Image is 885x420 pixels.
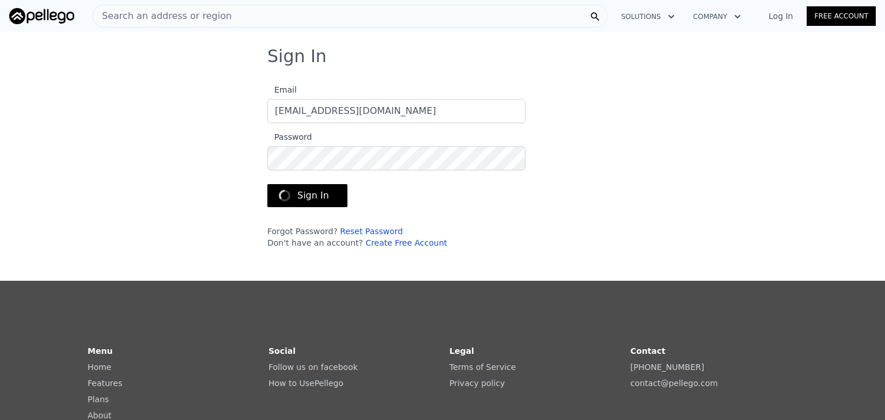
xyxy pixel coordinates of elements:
strong: Contact [630,346,665,356]
span: Password [267,132,312,142]
a: Reset Password [340,227,403,236]
a: Privacy policy [449,379,505,388]
a: Plans [88,395,109,404]
a: About [88,411,111,420]
div: Forgot Password? Don't have an account? [267,226,525,249]
button: Company [684,6,750,27]
strong: Social [268,346,296,356]
button: Solutions [612,6,684,27]
strong: Legal [449,346,474,356]
a: How to UsePellego [268,379,343,388]
a: contact@pellego.com [630,379,718,388]
span: Email [267,85,297,94]
a: Features [88,379,122,388]
a: Create Free Account [365,238,447,247]
h3: Sign In [267,46,618,67]
button: Sign In [267,184,347,207]
input: Password [267,146,525,170]
a: Home [88,362,111,372]
strong: Menu [88,346,112,356]
a: Log In [755,10,807,22]
input: Email [267,99,525,123]
a: Terms of Service [449,362,516,372]
a: Follow us on facebook [268,362,358,372]
a: [PHONE_NUMBER] [630,362,704,372]
span: Search an address or region [93,9,232,23]
a: Free Account [807,6,876,26]
img: Pellego [9,8,74,24]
